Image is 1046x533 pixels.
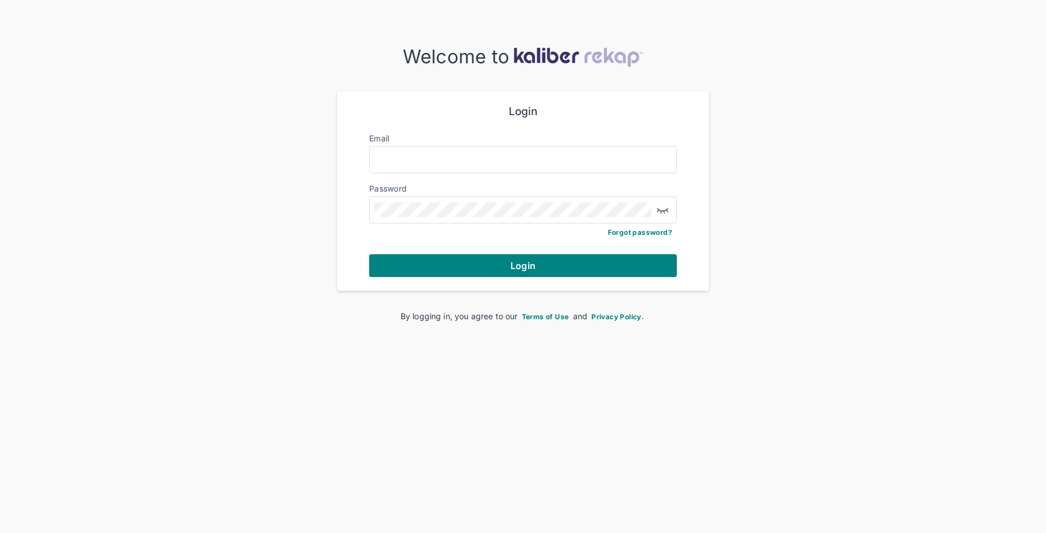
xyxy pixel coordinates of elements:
[369,184,407,193] label: Password
[369,254,677,277] button: Login
[608,228,672,237] a: Forgot password?
[510,260,536,271] span: Login
[369,133,389,143] label: Email
[656,203,669,217] img: eye-closed.fa43b6e4.svg
[591,312,644,321] span: Privacy Policy.
[590,311,645,321] a: Privacy Policy.
[520,311,571,321] a: Terms of Use
[369,105,677,119] div: Login
[513,47,643,67] img: kaliber-logo
[522,312,569,321] span: Terms of Use
[356,310,690,322] div: By logging in, you agree to our and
